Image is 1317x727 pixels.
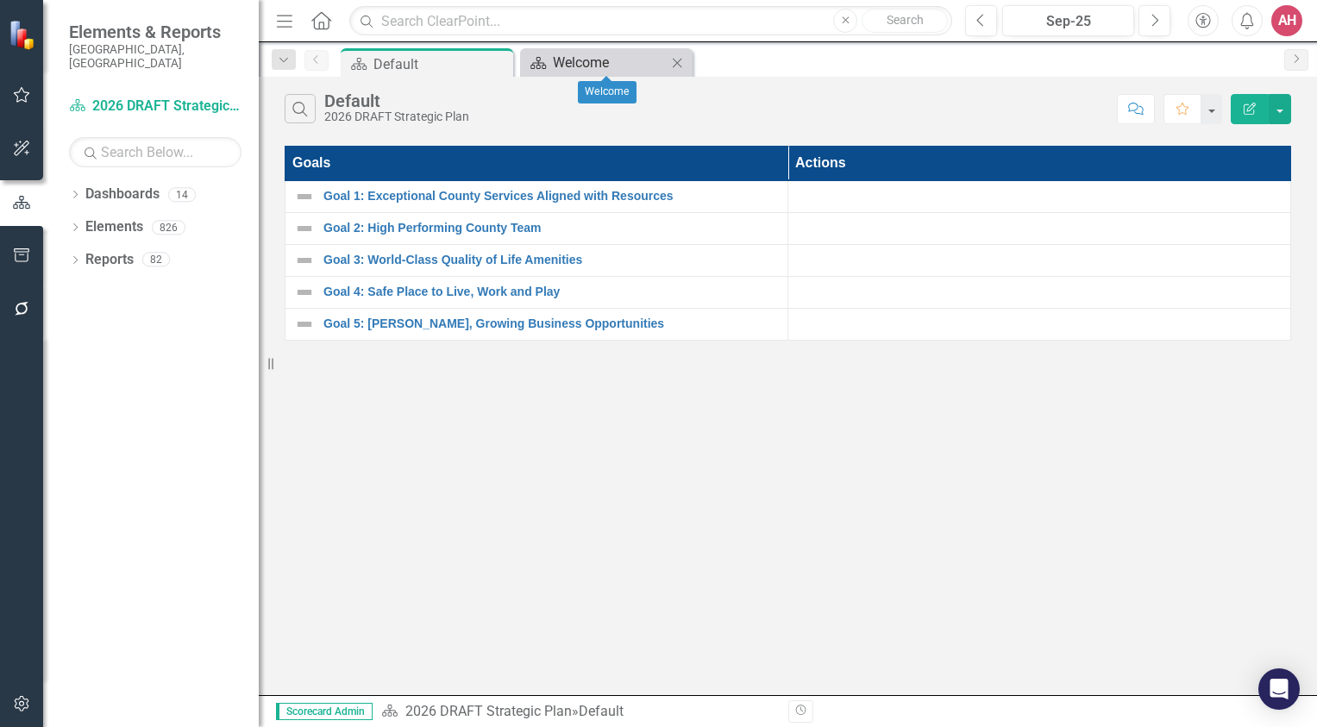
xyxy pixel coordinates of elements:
span: Search [887,13,924,27]
div: » [381,702,775,722]
div: Welcome [578,81,637,103]
td: Double-Click to Edit Right Click for Context Menu [285,212,788,244]
div: Open Intercom Messenger [1258,668,1300,710]
small: [GEOGRAPHIC_DATA], [GEOGRAPHIC_DATA] [69,42,241,71]
a: Goal 1: Exceptional County Services Aligned with Resources [323,190,779,203]
a: Goal 2: High Performing County Team [323,222,779,235]
span: Elements & Reports [69,22,241,42]
img: Not Defined [294,314,315,335]
div: 826 [152,220,185,235]
div: 14 [168,187,196,202]
img: Not Defined [294,282,315,303]
a: Elements [85,217,143,237]
img: ClearPoint Strategy [9,19,39,49]
img: Not Defined [294,250,315,271]
a: Goal 3: World-Class Quality of Life Amenities [323,254,779,266]
a: 2026 DRAFT Strategic Plan [405,703,572,719]
td: Double-Click to Edit Right Click for Context Menu [285,244,788,276]
a: Goal 5: [PERSON_NAME], Growing Business Opportunities [323,317,779,330]
td: Double-Click to Edit Right Click for Context Menu [285,276,788,308]
div: Default [373,53,509,75]
button: Sep-25 [1002,5,1134,36]
button: Search [862,9,948,33]
input: Search Below... [69,137,241,167]
input: Search ClearPoint... [349,6,952,36]
a: Goal 4: Safe Place to Live, Work and Play [323,285,779,298]
img: Not Defined [294,218,315,239]
span: Scorecard Admin [276,703,373,720]
div: 2026 DRAFT Strategic Plan [324,110,469,123]
button: AH [1271,5,1302,36]
a: Welcome [524,52,667,73]
div: Welcome [553,52,667,73]
div: Default [324,91,469,110]
div: Default [579,703,624,719]
a: Reports [85,250,134,270]
a: 2026 DRAFT Strategic Plan [69,97,241,116]
img: Not Defined [294,186,315,207]
a: Dashboards [85,185,160,204]
div: 82 [142,253,170,267]
div: Sep-25 [1008,11,1128,32]
td: Double-Click to Edit Right Click for Context Menu [285,308,788,340]
td: Double-Click to Edit Right Click for Context Menu [285,180,788,212]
